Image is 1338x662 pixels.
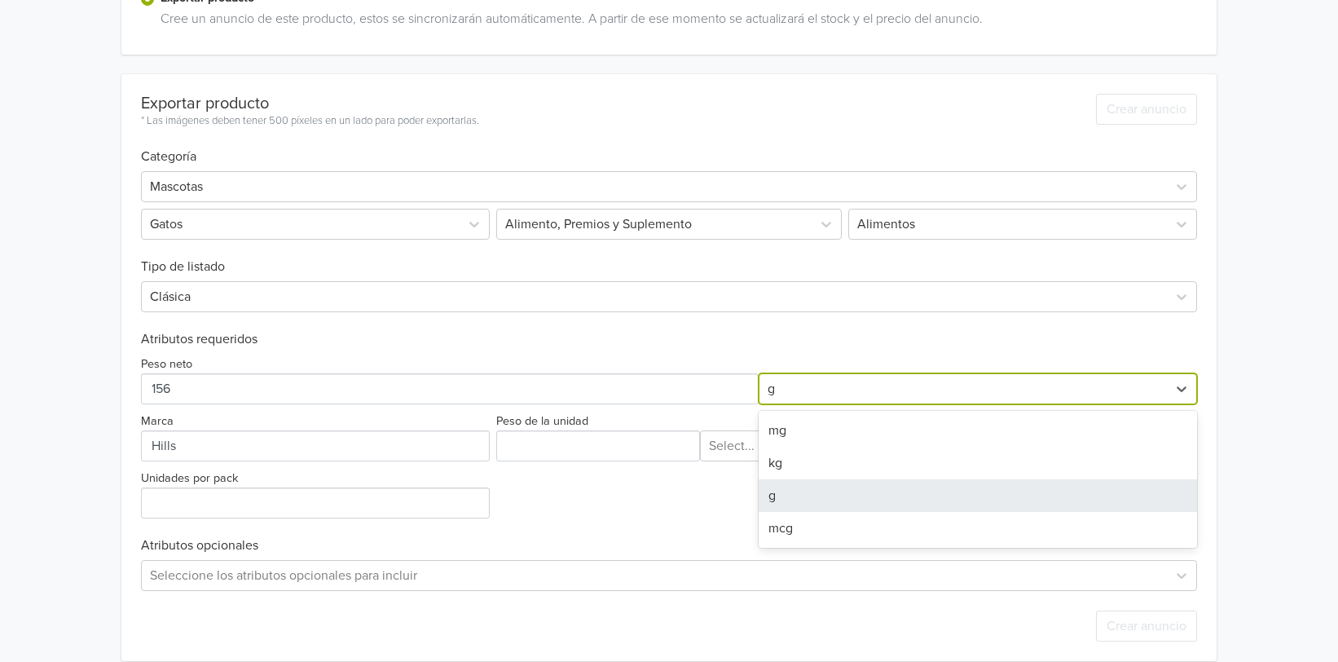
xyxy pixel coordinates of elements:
[141,355,192,373] label: Peso neto
[759,512,1196,545] div: mcg
[141,94,479,113] div: Exportar producto
[759,414,1196,447] div: mg
[141,130,1196,165] h6: Categoría
[759,479,1196,512] div: g
[496,413,588,430] label: Peso de la unidad
[141,240,1196,275] h6: Tipo de listado
[759,447,1196,479] div: kg
[141,538,1196,554] h6: Atributos opcionales
[141,413,174,430] label: Marca
[154,9,1196,35] div: Cree un anuncio de este producto, estos se sincronizarán automáticamente. A partir de ese momento...
[141,332,1196,347] h6: Atributos requeridos
[141,470,238,488] label: Unidades por pack
[1096,94,1197,125] button: Crear anuncio
[1096,611,1197,642] button: Crear anuncio
[141,113,479,130] div: * Las imágenes deben tener 500 píxeles en un lado para poder exportarlas.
